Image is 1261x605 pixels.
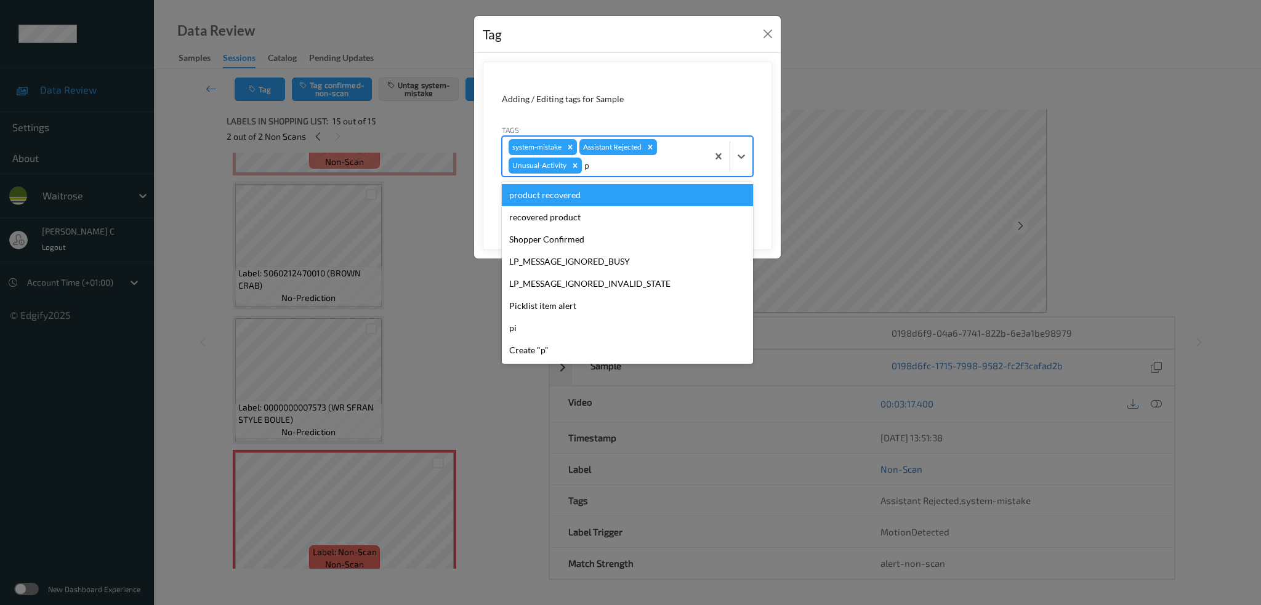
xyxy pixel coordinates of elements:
div: Adding / Editing tags for Sample [502,93,753,105]
div: system-mistake [509,139,563,155]
div: pi [502,317,753,339]
div: recovered product [502,206,753,228]
div: Remove Unusual-Activity [568,158,582,174]
div: LP_MESSAGE_IGNORED_BUSY [502,250,753,273]
div: Unusual-Activity [509,158,568,174]
label: Tags [502,124,519,135]
div: product recovered [502,184,753,206]
div: Remove Assistant Rejected [643,139,657,155]
div: Create "p" [502,339,753,361]
div: Picklist item alert [502,295,753,317]
div: Shopper Confirmed [502,228,753,250]
button: Close [759,25,776,42]
div: Assistant Rejected [579,139,643,155]
div: Remove system-mistake [563,139,577,155]
div: LP_MESSAGE_IGNORED_INVALID_STATE [502,273,753,295]
div: Tag [483,25,502,44]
